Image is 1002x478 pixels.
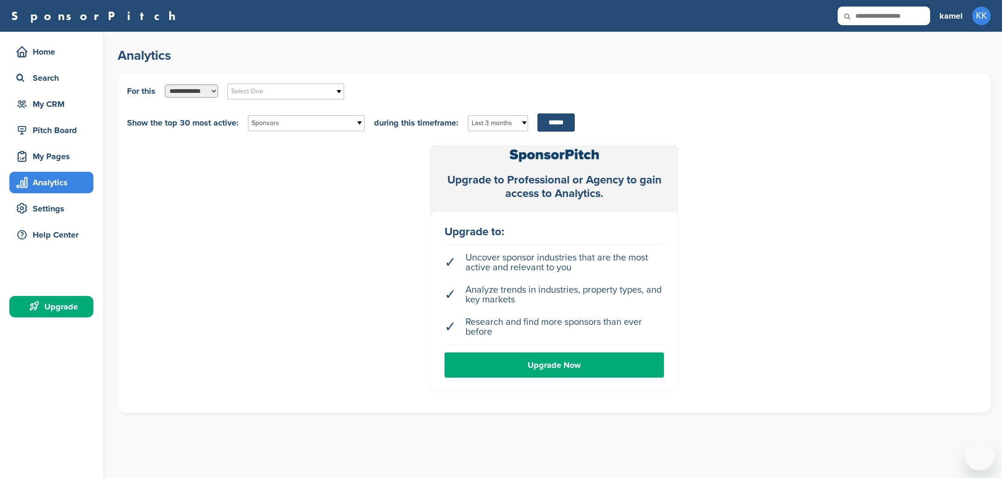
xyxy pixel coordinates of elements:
[965,441,995,471] iframe: Button to launch messaging window
[11,10,182,22] a: SponsorPitch
[9,119,93,141] a: Pitch Board
[445,258,456,267] span: ✓
[9,172,93,193] a: Analytics
[127,87,155,95] span: For this
[939,9,963,22] h3: kamel
[445,248,664,277] li: Uncover sponsor industries that are the most active and relevant to you
[430,174,678,201] div: Upgrade to Professional or Agency to gain access to Analytics.
[14,298,93,315] div: Upgrade
[252,118,349,129] span: Sponsors
[445,322,456,332] span: ✓
[445,352,664,378] a: Upgrade Now
[14,148,93,165] div: My Pages
[14,122,93,139] div: Pitch Board
[14,200,93,217] div: Settings
[14,174,93,191] div: Analytics
[14,70,93,86] div: Search
[374,119,459,127] span: during this timeframe:
[9,146,93,167] a: My Pages
[14,96,93,112] div: My CRM
[14,226,93,243] div: Help Center
[9,198,93,219] a: Settings
[972,7,991,25] span: KK
[9,296,93,317] a: Upgrade
[9,93,93,115] a: My CRM
[445,290,456,300] span: ✓
[472,118,512,129] span: Last 3 months
[445,281,664,309] li: Analyze trends in industries, property types, and key markets
[127,119,239,127] span: Show the top 30 most active:
[231,86,328,97] span: Select One
[445,226,664,238] div: Upgrade to:
[9,224,93,246] a: Help Center
[9,41,93,63] a: Home
[445,313,664,342] li: Research and find more sponsors than ever before
[118,47,991,64] h2: Analytics
[939,6,963,26] a: kamel
[14,43,93,60] div: Home
[9,67,93,89] a: Search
